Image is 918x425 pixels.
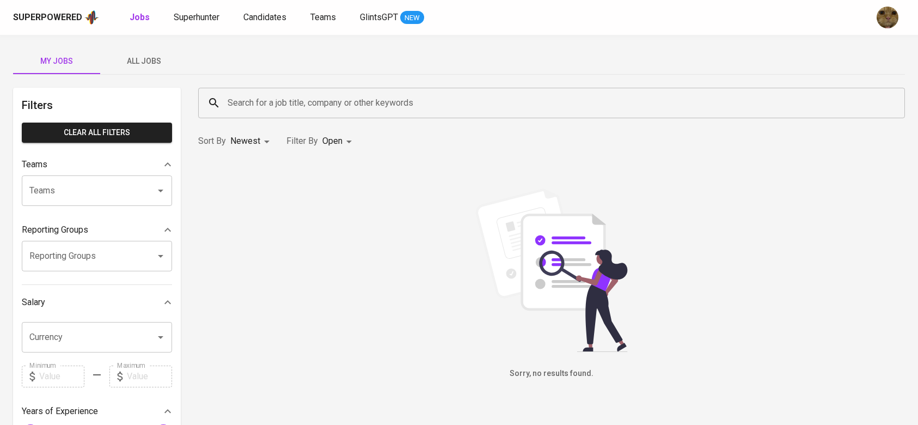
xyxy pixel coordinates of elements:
[30,126,163,139] span: Clear All filters
[22,400,172,422] div: Years of Experience
[360,12,398,22] span: GlintsGPT
[243,11,289,25] a: Candidates
[360,11,424,25] a: GlintsGPT NEW
[22,405,98,418] p: Years of Experience
[877,7,898,28] img: ec6c0910-f960-4a00-a8f8-c5744e41279e.jpg
[22,219,172,241] div: Reporting Groups
[174,11,222,25] a: Superhunter
[22,292,172,313] div: Salary
[22,158,47,171] p: Teams
[39,366,84,387] input: Value
[230,135,260,148] p: Newest
[243,12,286,22] span: Candidates
[198,135,226,148] p: Sort By
[153,248,168,264] button: Open
[22,96,172,114] h6: Filters
[153,183,168,198] button: Open
[322,136,342,146] span: Open
[230,131,273,151] div: Newest
[400,13,424,23] span: NEW
[153,330,168,345] button: Open
[13,11,82,24] div: Superpowered
[174,12,219,22] span: Superhunter
[20,54,94,68] span: My Jobs
[310,11,338,25] a: Teams
[127,366,172,387] input: Value
[310,12,336,22] span: Teams
[130,12,150,22] b: Jobs
[286,135,318,148] p: Filter By
[107,54,181,68] span: All Jobs
[322,131,356,151] div: Open
[22,154,172,175] div: Teams
[22,123,172,143] button: Clear All filters
[22,223,88,236] p: Reporting Groups
[470,189,633,352] img: file_searching.svg
[198,368,905,380] h6: Sorry, no results found.
[13,9,99,26] a: Superpoweredapp logo
[130,11,152,25] a: Jobs
[22,296,45,309] p: Salary
[84,9,99,26] img: app logo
